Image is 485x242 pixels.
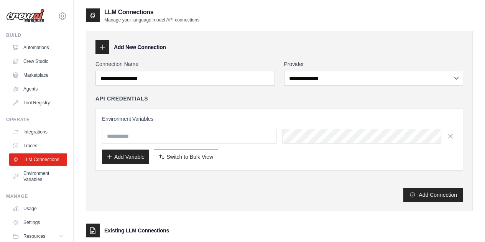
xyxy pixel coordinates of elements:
a: Automations [9,41,67,54]
button: Add Connection [403,188,463,202]
a: Traces [9,140,67,152]
p: Manage your language model API connections [104,17,199,23]
span: Switch to Bulk View [166,153,213,161]
a: Tool Registry [9,97,67,109]
div: Operate [6,117,67,123]
a: Usage [9,202,67,215]
h3: Existing LLM Connections [104,227,169,234]
label: Connection Name [95,60,275,68]
a: Crew Studio [9,55,67,67]
span: Resources [23,233,45,239]
img: Logo [6,9,44,23]
a: Settings [9,216,67,229]
a: LLM Connections [9,153,67,166]
a: Marketplace [9,69,67,81]
h3: Add New Connection [114,43,166,51]
h2: LLM Connections [104,8,199,17]
div: Build [6,32,67,38]
button: Switch to Bulk View [154,150,218,164]
a: Environment Variables [9,167,67,186]
button: Add Variable [102,150,149,164]
a: Integrations [9,126,67,138]
div: Manage [6,193,67,199]
a: Agents [9,83,67,95]
h3: Environment Variables [102,115,457,123]
h4: API Credentials [95,95,148,102]
label: Provider [284,60,464,68]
